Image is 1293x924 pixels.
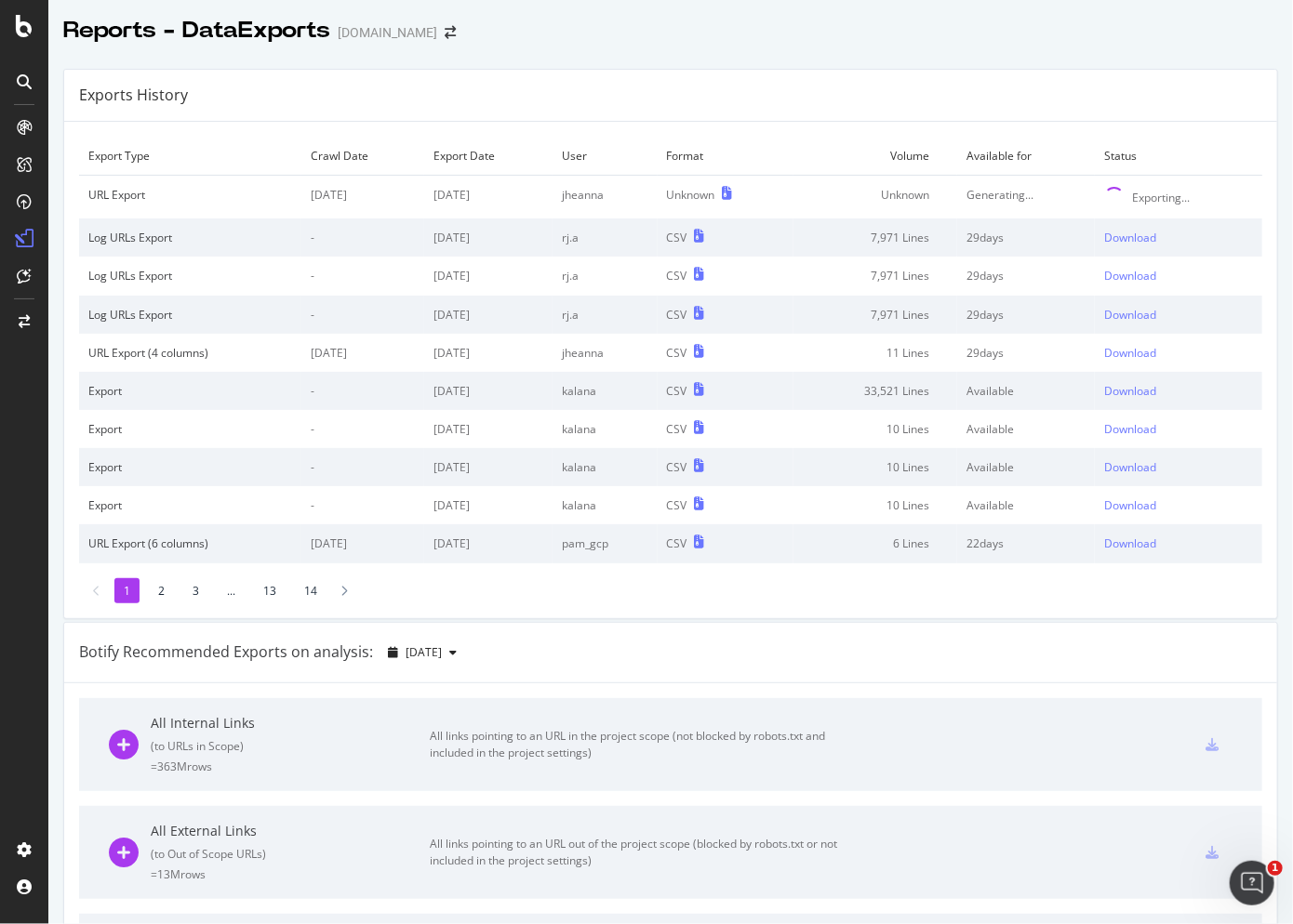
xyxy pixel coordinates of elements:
[424,410,553,448] td: [DATE]
[793,296,958,334] td: 7,971 Lines
[1095,137,1262,176] td: Status
[149,578,174,603] li: 2
[553,137,657,176] td: User
[793,410,958,448] td: 10 Lines
[966,459,1086,475] div: Available
[957,137,1095,176] td: Available for
[1132,190,1190,205] div: Exporting...
[1104,268,1156,284] div: Download
[1268,861,1283,876] span: 1
[301,372,424,410] td: -
[793,486,958,524] td: 10 Lines
[553,176,657,219] td: jheanna
[254,578,286,603] li: 13
[1104,268,1253,284] a: Download
[1104,497,1253,513] a: Download
[114,578,140,603] li: 1
[957,296,1095,334] td: 29 days
[63,15,330,46] div: Reports - DataExports
[966,497,1086,513] div: Available
[88,535,292,551] div: URL Export (6 columns)
[1104,345,1156,361] div: Download
[658,137,793,176] td: Format
[1206,738,1219,751] div: csv-export
[667,497,687,513] div: CSV
[793,218,958,257] td: 7,971 Lines
[79,137,301,176] td: Export Type
[424,448,553,486] td: [DATE]
[430,728,848,761] div: All links pointing to an URL in the project scope (not blocked by robots.txt and included in the ...
[424,524,553,562] td: [DATE]
[793,524,958,562] td: 6 Lines
[793,334,958,372] td: 11 Lines
[88,268,292,284] div: Log URLs Export
[301,334,424,372] td: [DATE]
[1104,535,1253,551] a: Download
[1104,459,1156,475] div: Download
[667,345,687,361] div: CSV
[1104,230,1253,245] a: Download
[1104,383,1156,399] div: Download
[966,421,1086,437] div: Available
[88,459,292,475] div: Export
[424,176,553,219] td: [DATE]
[1104,307,1156,323] div: Download
[430,836,848,869] div: All links pointing to an URL out of the project scope (blocked by robots.txt or not included in t...
[301,448,424,486] td: -
[793,176,958,219] td: Unknown
[301,524,424,562] td: [DATE]
[667,383,687,399] div: CSV
[1104,497,1156,513] div: Download
[957,334,1095,372] td: 29 days
[151,846,430,862] div: ( to Out of Scope URLs )
[553,410,657,448] td: kalana
[183,578,208,603] li: 3
[88,230,292,245] div: Log URLs Export
[667,187,715,203] div: Unknown
[1104,421,1253,437] a: Download
[406,644,442,660] span: 2025 Aug. 24th
[966,187,1086,203] div: Generating...
[793,137,958,176] td: Volume
[1230,861,1274,905] iframe: Intercom live chat
[424,296,553,334] td: [DATE]
[88,421,292,437] div: Export
[79,641,373,663] div: Botify Recommended Exports on analysis:
[957,257,1095,295] td: 29 days
[667,307,687,323] div: CSV
[667,535,687,551] div: CSV
[667,421,687,437] div: CSV
[553,296,657,334] td: rj.a
[957,524,1095,562] td: 22 days
[151,822,430,840] div: All External Links
[1104,345,1253,361] a: Download
[338,23,437,42] div: [DOMAIN_NAME]
[667,268,687,284] div: CSV
[553,524,657,562] td: pam_gcp
[151,759,430,774] div: = 363M rows
[151,866,430,882] div: = 13M rows
[218,578,245,603] li: ...
[301,137,424,176] td: Crawl Date
[79,85,188,106] div: Exports History
[301,296,424,334] td: -
[424,137,553,176] td: Export Date
[1104,459,1253,475] a: Download
[295,578,327,603] li: 14
[667,459,687,475] div: CSV
[151,738,430,754] div: ( to URLs in Scope )
[1104,421,1156,437] div: Download
[301,176,424,219] td: [DATE]
[301,218,424,257] td: -
[301,486,424,524] td: -
[88,187,292,203] div: URL Export
[1104,535,1156,551] div: Download
[424,486,553,524] td: [DATE]
[553,334,657,372] td: jheanna
[553,257,657,295] td: rj.a
[553,486,657,524] td: kalana
[553,448,657,486] td: kalana
[966,383,1086,399] div: Available
[424,334,553,372] td: [DATE]
[1104,383,1253,399] a: Download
